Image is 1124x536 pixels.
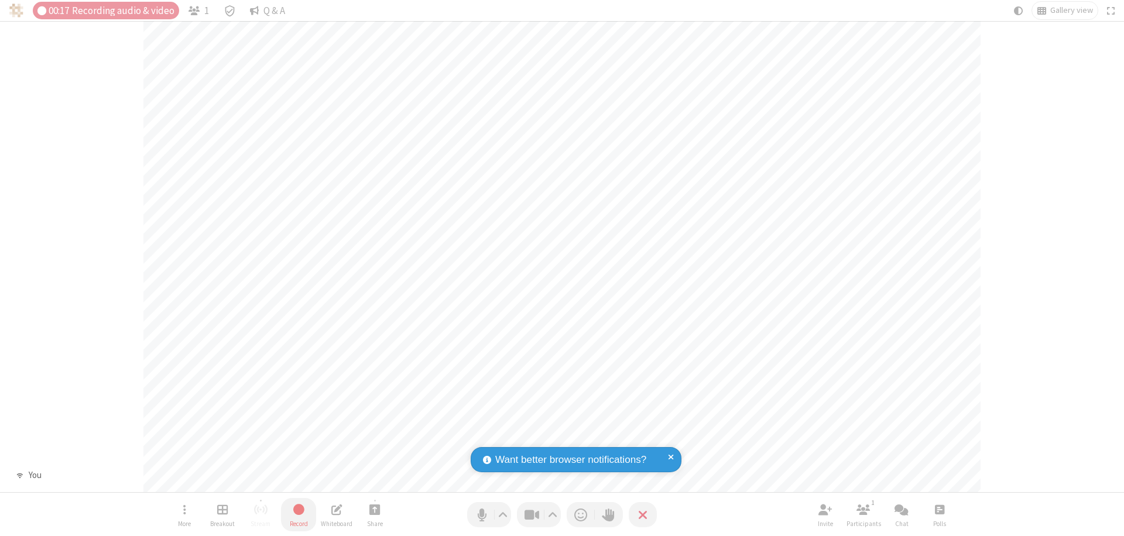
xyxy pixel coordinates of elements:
[846,498,881,531] button: Open participant list
[245,2,290,19] button: Q & A
[281,498,316,531] button: Stop recording
[204,5,209,16] span: 1
[1032,2,1098,19] button: Change layout
[1009,2,1028,19] button: Using system theme
[933,520,946,527] span: Polls
[517,502,561,527] button: Stop video (⌘+Shift+V)
[72,5,174,16] span: Recording audio & video
[495,452,646,468] span: Want better browser notifications?
[629,502,657,527] button: End or leave meeting
[218,2,241,19] div: Meeting details Encryption enabled
[321,520,352,527] span: Whiteboard
[9,4,23,18] img: QA Selenium DO NOT DELETE OR CHANGE
[33,2,179,19] div: Audio & video
[922,498,957,531] button: Open poll
[319,498,354,531] button: Open shared whiteboard
[868,497,878,508] div: 1
[818,520,833,527] span: Invite
[184,2,214,19] button: Open participant list
[808,498,843,531] button: Invite participants (⌘+Shift+I)
[251,520,270,527] span: Stream
[567,502,595,527] button: Send a reaction
[467,502,511,527] button: Mute (⌘+Shift+A)
[24,469,46,482] div: You
[167,498,202,531] button: Open menu
[178,520,191,527] span: More
[895,520,909,527] span: Chat
[205,498,240,531] button: Manage Breakout Rooms
[1050,6,1093,15] span: Gallery view
[847,520,881,527] span: Participants
[595,502,623,527] button: Raise hand
[884,498,919,531] button: Open chat
[243,498,278,531] button: Unable to start streaming without first stopping recording
[290,520,308,527] span: Record
[367,520,383,527] span: Share
[545,502,561,527] button: Video setting
[1102,2,1120,19] button: Fullscreen
[263,5,285,16] span: Q & A
[49,5,69,16] span: 00:17
[495,502,511,527] button: Audio settings
[357,498,392,531] button: Start sharing
[210,520,235,527] span: Breakout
